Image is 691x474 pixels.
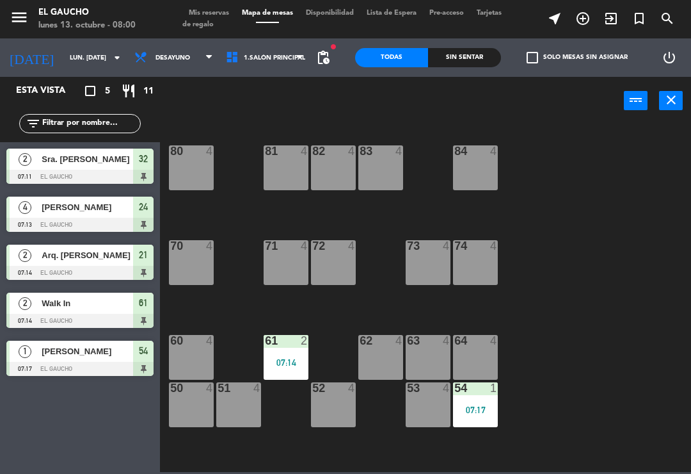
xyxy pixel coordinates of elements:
[301,335,308,347] div: 2
[454,382,455,394] div: 54
[182,10,235,17] span: Mis reservas
[490,335,498,347] div: 4
[663,92,679,108] i: close
[407,335,408,347] div: 63
[407,240,408,252] div: 73
[443,335,450,347] div: 4
[38,6,136,19] div: El Gaucho
[628,92,644,108] i: power_input
[624,91,647,110] button: power_input
[527,52,628,63] label: Solo mesas sin asignar
[170,145,171,157] div: 80
[38,19,136,32] div: lunes 13. octubre - 08:00
[660,11,675,26] i: search
[315,50,331,65] span: pending_actions
[631,11,647,26] i: turned_in_not
[139,247,148,263] span: 21
[206,335,214,347] div: 4
[659,91,683,110] button: close
[355,48,428,67] div: Todas
[19,153,31,166] span: 2
[26,116,41,131] i: filter_list
[6,83,92,99] div: Esta vista
[569,8,597,29] span: RESERVAR MESA
[490,145,498,157] div: 4
[143,84,154,99] span: 11
[265,240,266,252] div: 71
[527,52,538,63] span: check_box_outline_blank
[42,345,133,358] span: [PERSON_NAME]
[253,382,261,394] div: 4
[407,382,408,394] div: 53
[490,240,498,252] div: 4
[603,11,619,26] i: exit_to_app
[109,50,125,65] i: arrow_drop_down
[312,240,313,252] div: 72
[139,199,148,215] span: 24
[348,145,356,157] div: 4
[454,145,455,157] div: 84
[330,43,337,51] span: fiber_manual_record
[301,145,308,157] div: 4
[454,240,455,252] div: 74
[10,8,29,31] button: menu
[105,84,110,99] span: 5
[121,83,136,99] i: restaurant
[312,382,313,394] div: 52
[264,358,308,367] div: 07:14
[423,10,470,17] span: Pre-acceso
[206,240,214,252] div: 4
[265,145,266,157] div: 81
[42,297,133,310] span: Walk In
[42,249,133,262] span: Arq. [PERSON_NAME]
[244,54,305,61] span: 1.Salón Principal
[653,8,681,29] span: BUSCAR
[42,200,133,214] span: [PERSON_NAME]
[597,8,625,29] span: WALK IN
[10,8,29,27] i: menu
[428,48,501,67] div: Sin sentar
[348,382,356,394] div: 4
[170,382,171,394] div: 50
[312,145,313,157] div: 82
[265,335,266,347] div: 61
[19,345,31,358] span: 1
[454,335,455,347] div: 64
[155,54,190,61] span: Desayuno
[139,151,148,167] span: 32
[547,11,562,26] i: near_me
[443,240,450,252] div: 4
[206,145,214,157] div: 4
[139,343,148,359] span: 54
[139,295,148,311] span: 61
[625,8,653,29] span: Reserva especial
[299,10,360,17] span: Disponibilidad
[41,117,140,131] input: Filtrar por nombre...
[490,382,498,394] div: 1
[662,50,677,65] i: power_settings_new
[453,405,498,414] div: 07:17
[42,152,133,166] span: Sra. [PERSON_NAME]
[443,382,450,394] div: 4
[19,249,31,262] span: 2
[170,240,171,252] div: 70
[19,297,31,310] span: 2
[206,382,214,394] div: 4
[235,10,299,17] span: Mapa de mesas
[301,240,308,252] div: 4
[395,335,403,347] div: 4
[395,145,403,157] div: 4
[360,10,423,17] span: Lista de Espera
[575,11,591,26] i: add_circle_outline
[348,240,356,252] div: 4
[19,201,31,214] span: 4
[170,335,171,347] div: 60
[83,83,98,99] i: crop_square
